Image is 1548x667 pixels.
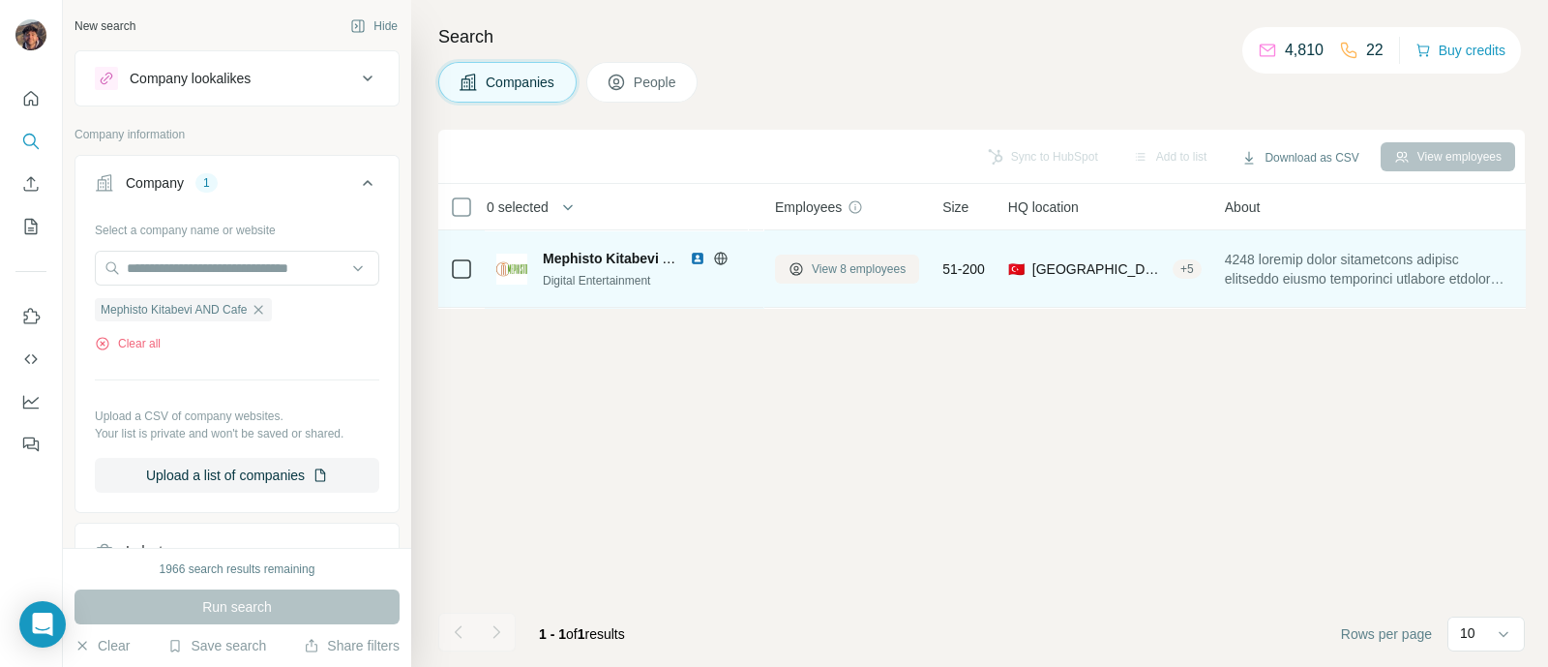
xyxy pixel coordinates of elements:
div: Digital Entertainment [543,272,752,289]
button: Company1 [75,160,399,214]
p: 22 [1366,39,1384,62]
p: 10 [1460,623,1475,643]
div: 1 [195,174,218,192]
div: 1966 search results remaining [160,561,315,578]
span: Employees [775,197,842,217]
button: My lists [15,209,46,244]
button: Buy credits [1415,37,1505,64]
span: of [566,626,578,642]
span: 1 - 1 [539,626,566,642]
button: Company lookalikes [75,55,399,102]
div: + 5 [1173,260,1202,278]
span: 0 selected [487,197,549,217]
button: Save search [167,636,266,655]
button: Clear [74,636,130,655]
button: Search [15,124,46,159]
img: Avatar [15,19,46,50]
button: Share filters [304,636,400,655]
img: Logo of Mephisto Kitabevi AND Cafe [496,254,527,285]
div: Industry [126,541,174,561]
button: Use Surfe API [15,342,46,377]
button: Industry [75,528,399,574]
button: Feedback [15,427,46,462]
div: Open Intercom Messenger [19,601,66,648]
div: Select a company name or website [95,214,379,239]
button: Clear all [95,335,161,352]
span: Mephisto Kitabevi AND Cafe [543,251,725,266]
button: Download as CSV [1228,143,1372,172]
span: results [539,626,625,642]
p: Your list is private and won't be saved or shared. [95,425,379,442]
button: Dashboard [15,384,46,419]
span: Rows per page [1341,624,1432,644]
span: 4248 loremip dolor sitametcons adipisc elitseddo eiusmo temporinci utlabore etdolore Magnaali eni... [1225,250,1511,288]
span: Mephisto Kitabevi AND Cafe [101,301,247,318]
span: HQ location [1008,197,1079,217]
button: Quick start [15,81,46,116]
div: New search [74,17,135,35]
span: 51-200 [942,259,985,279]
span: View 8 employees [812,260,906,278]
button: Upload a list of companies [95,458,379,493]
p: Company information [74,126,400,143]
span: Size [942,197,968,217]
span: Companies [486,73,556,92]
div: Company [126,173,184,193]
p: 4,810 [1285,39,1324,62]
button: Hide [337,12,411,41]
p: Upload a CSV of company websites. [95,408,379,425]
button: Enrich CSV [15,167,46,201]
button: View 8 employees [775,255,919,284]
img: LinkedIn logo [690,251,705,266]
div: Company lookalikes [130,69,251,88]
span: 1 [578,626,585,642]
button: Use Surfe on LinkedIn [15,299,46,334]
span: People [634,73,678,92]
span: 🇹🇷 [1008,259,1025,279]
span: About [1225,197,1261,217]
h4: Search [438,23,1525,50]
span: [GEOGRAPHIC_DATA], [GEOGRAPHIC_DATA] [1032,259,1165,279]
